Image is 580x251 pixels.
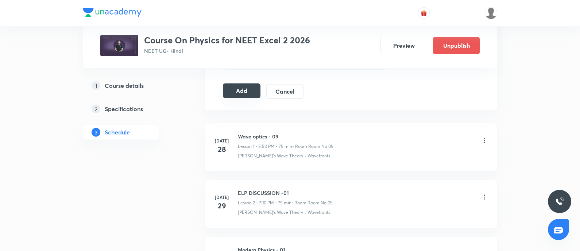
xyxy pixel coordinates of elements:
[555,197,564,206] img: ttu
[238,133,333,140] h6: Wave optics - 09
[433,37,480,54] button: Unpublish
[305,153,306,159] div: ·
[214,137,229,144] h6: [DATE]
[223,83,260,98] button: Add
[291,200,333,206] p: • Room Room No 05
[238,209,303,216] p: [PERSON_NAME]'s Wave Theory
[105,105,143,113] h5: Specifications
[238,200,291,206] p: Lesson 2 • 7:10 PM • 75 min
[266,84,304,99] button: Cancel
[83,102,182,116] a: 2Specifications
[308,209,330,216] p: Wavefronts
[214,200,229,211] h4: 29
[144,35,310,46] h3: Course On Physics for NEET Excel 2 2026
[92,128,100,137] p: 3
[238,143,292,150] p: Lesson 1 • 5:50 PM • 75 min
[418,7,430,19] button: avatar
[421,10,427,16] img: avatar
[92,81,100,90] p: 1
[92,105,100,113] p: 2
[305,209,306,216] div: ·
[83,8,142,17] img: Company Logo
[100,35,138,56] img: 2e9d356ee7724ae08150ce8d4f7ade8e.jpg
[105,81,144,90] h5: Course details
[485,7,497,19] img: Gopal ram
[238,153,303,159] p: [PERSON_NAME]'s Wave Theory
[83,8,142,19] a: Company Logo
[238,189,333,197] h6: ELP DISCUSSION -01
[83,78,182,93] a: 1Course details
[105,128,130,137] h5: Schedule
[214,194,229,200] h6: [DATE]
[144,47,310,55] p: NEET UG • Hindi
[292,143,333,150] p: • Room Room No 05
[380,37,427,54] button: Preview
[308,153,330,159] p: Wavefronts
[214,144,229,155] h4: 28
